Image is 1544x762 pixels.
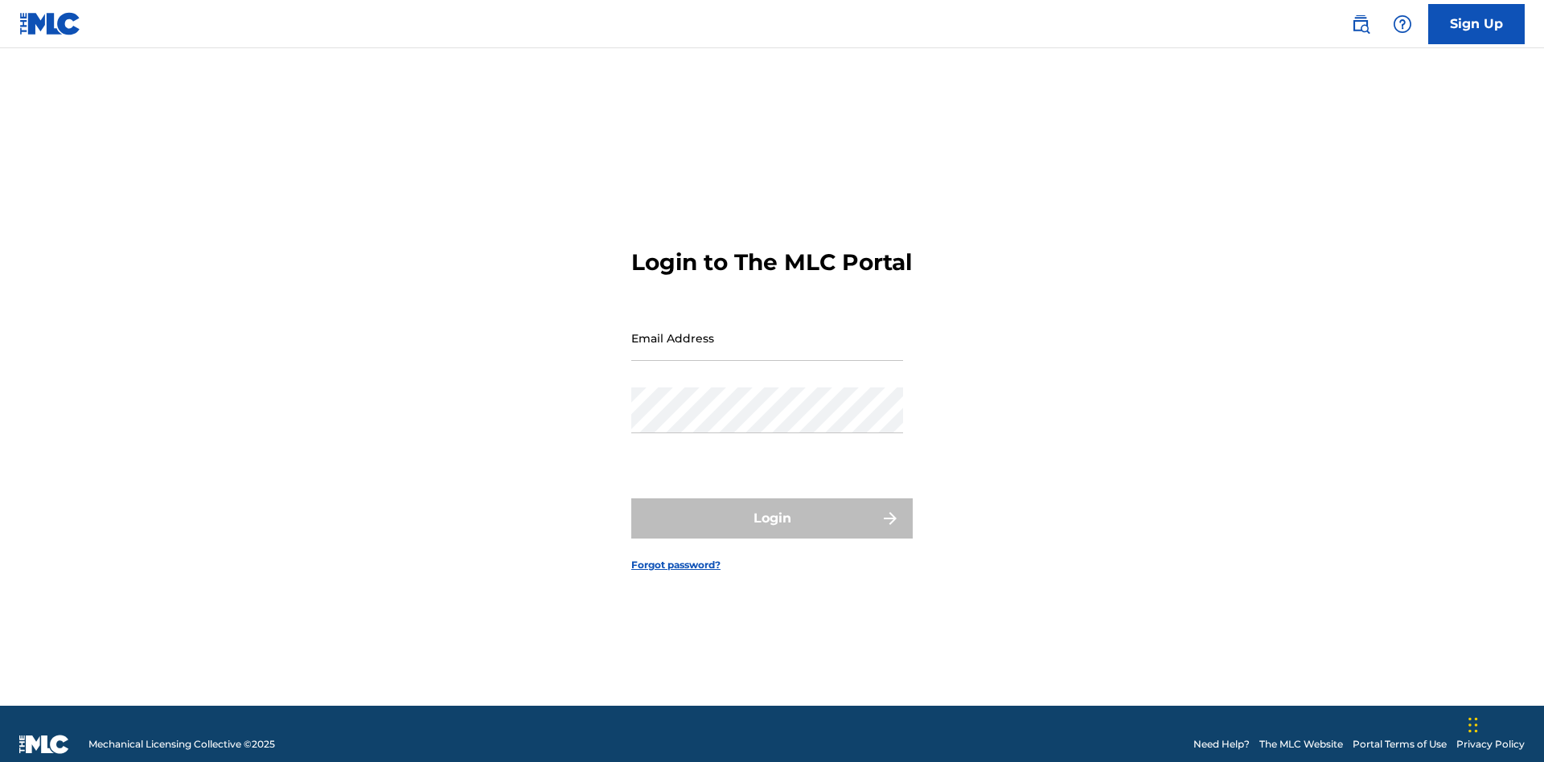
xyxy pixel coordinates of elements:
img: search [1351,14,1370,34]
img: logo [19,735,69,754]
h3: Login to The MLC Portal [631,248,912,277]
iframe: Chat Widget [1464,685,1544,762]
img: MLC Logo [19,12,81,35]
div: Help [1386,8,1419,40]
a: The MLC Website [1259,737,1343,752]
a: Privacy Policy [1456,737,1525,752]
img: help [1393,14,1412,34]
a: Portal Terms of Use [1353,737,1447,752]
a: Public Search [1345,8,1377,40]
a: Forgot password? [631,558,721,572]
div: Drag [1468,701,1478,749]
a: Sign Up [1428,4,1525,44]
a: Need Help? [1193,737,1250,752]
span: Mechanical Licensing Collective © 2025 [88,737,275,752]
